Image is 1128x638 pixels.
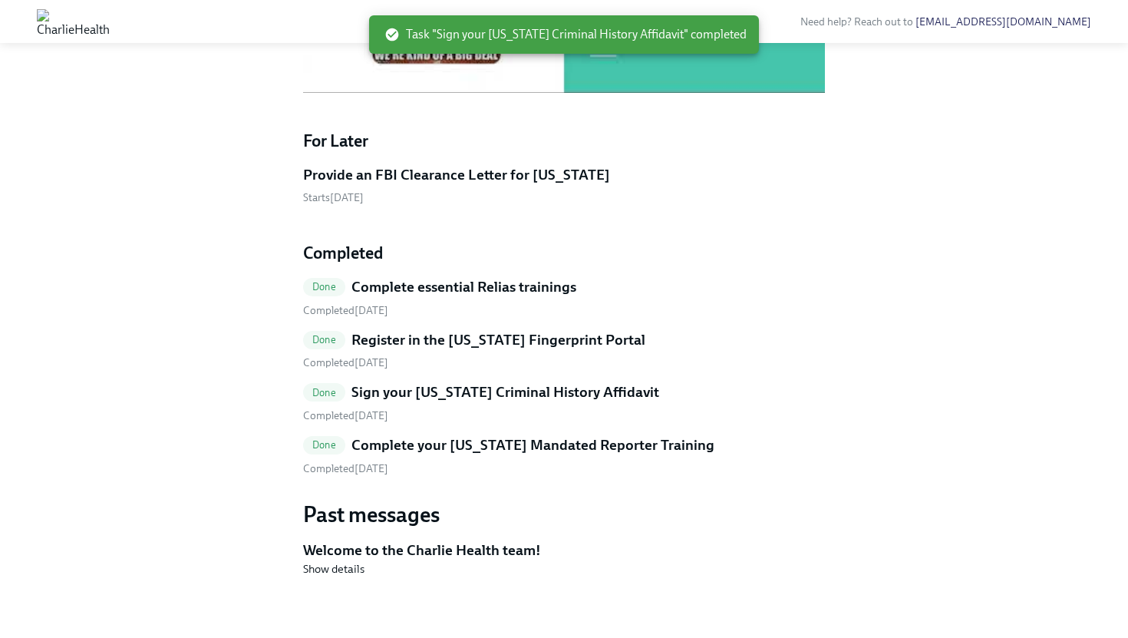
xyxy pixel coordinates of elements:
[351,435,714,455] h5: Complete your [US_STATE] Mandated Reporter Training
[303,165,610,185] h5: Provide an FBI Clearance Letter for [US_STATE]
[351,277,576,297] h5: Complete essential Relias trainings
[303,334,345,345] span: Done
[303,501,825,528] h3: Past messages
[303,409,388,422] span: Tuesday, August 26th 2025, 5:13 pm
[915,15,1091,28] a: [EMAIL_ADDRESS][DOMAIN_NAME]
[303,382,825,423] a: DoneSign your [US_STATE] Criminal History Affidavit Completed[DATE]
[303,165,825,206] a: Provide an FBI Clearance Letter for [US_STATE]Starts[DATE]
[351,382,659,402] h5: Sign your [US_STATE] Criminal History Affidavit
[303,387,345,398] span: Done
[303,130,825,153] h4: For Later
[303,191,364,204] span: Monday, September 8th 2025, 10:00 am
[303,330,825,371] a: DoneRegister in the [US_STATE] Fingerprint Portal Completed[DATE]
[303,439,345,451] span: Done
[800,15,1091,28] span: Need help? Reach out to
[37,9,110,34] img: CharlieHealth
[303,462,388,475] span: Tuesday, August 26th 2025, 4:28 pm
[384,26,747,43] span: Task "Sign your [US_STATE] Criminal History Affidavit" completed
[303,435,825,476] a: DoneComplete your [US_STATE] Mandated Reporter Training Completed[DATE]
[351,330,645,350] h5: Register in the [US_STATE] Fingerprint Portal
[303,304,388,317] span: Tuesday, August 26th 2025, 3:46 pm
[303,242,825,265] h4: Completed
[303,356,388,369] span: Tuesday, August 26th 2025, 5:13 pm
[303,561,364,577] button: Show details
[303,281,345,293] span: Done
[303,277,825,318] a: DoneComplete essential Relias trainings Completed[DATE]
[303,540,825,560] h5: Welcome to the Charlie Health team!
